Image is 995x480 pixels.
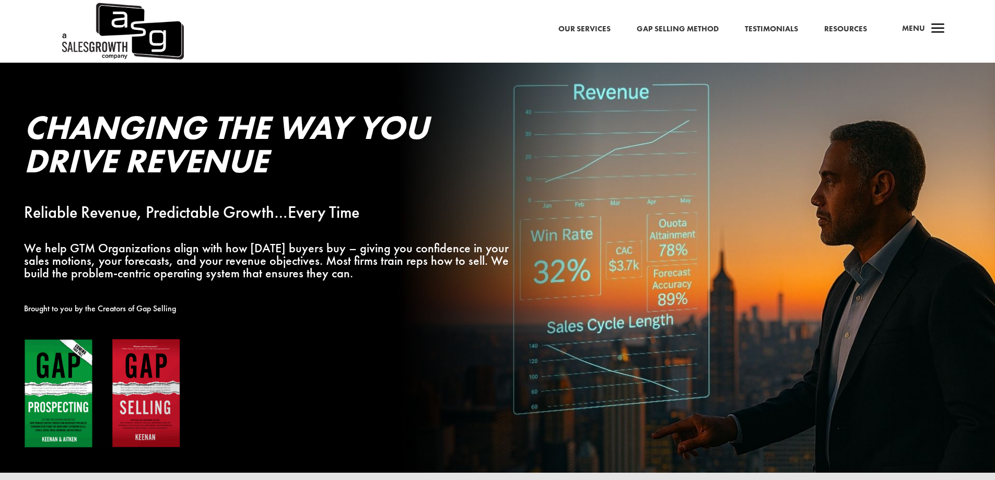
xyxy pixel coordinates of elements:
[24,302,514,315] p: Brought to you by the Creators of Gap Selling
[24,338,181,449] img: Gap Books
[24,111,514,183] h2: Changing the Way You Drive Revenue
[24,206,514,219] p: Reliable Revenue, Predictable Growth…Every Time
[902,23,925,33] span: Menu
[558,22,611,36] a: Our Services
[637,22,719,36] a: Gap Selling Method
[824,22,867,36] a: Resources
[928,19,949,40] span: a
[745,22,798,36] a: Testimonials
[24,242,514,279] p: We help GTM Organizations align with how [DATE] buyers buy – giving you confidence in your sales ...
